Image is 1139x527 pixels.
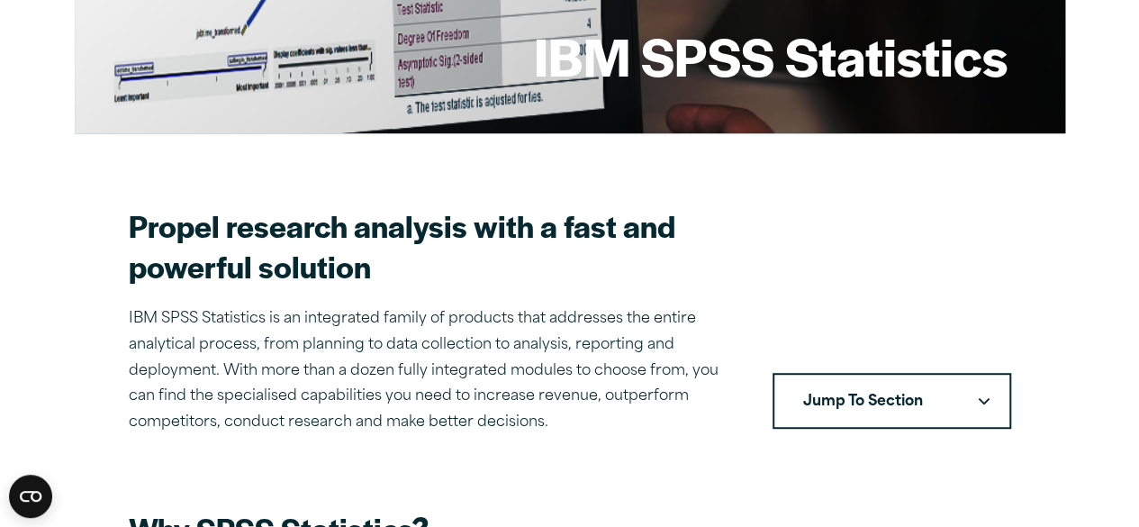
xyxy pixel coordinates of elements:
svg: Downward pointing chevron [978,397,990,405]
button: Jump To SectionDownward pointing chevron [773,373,1011,429]
h1: IBM SPSS Statistics [534,21,1008,91]
button: Open CMP widget [9,475,52,518]
p: IBM SPSS Statistics is an integrated family of products that addresses the entire analytical proc... [129,306,729,436]
nav: Table of Contents [773,373,1011,429]
h2: Propel research analysis with a fast and powerful solution [129,205,729,286]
